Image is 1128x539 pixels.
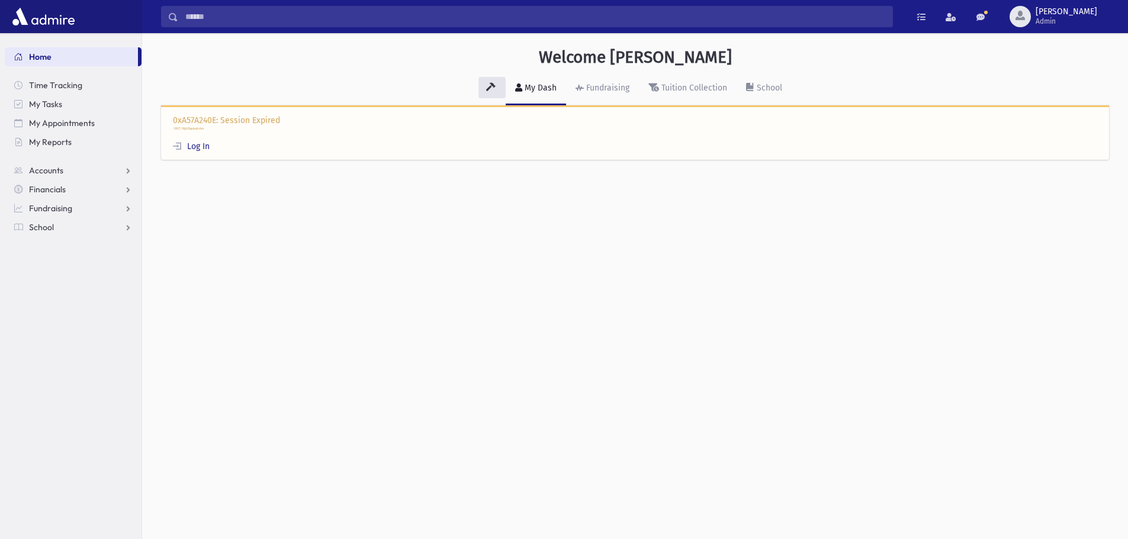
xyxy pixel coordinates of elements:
a: Financials [5,180,142,199]
div: School [754,83,782,93]
a: Time Tracking [5,76,142,95]
span: My Reports [29,137,72,147]
p: /WGT/WgtDisplayIndex [173,127,1097,131]
a: Accounts [5,161,142,180]
span: School [29,222,54,233]
a: My Tasks [5,95,142,114]
a: Log In [173,141,210,151]
a: My Appointments [5,114,142,133]
a: School [5,218,142,237]
div: My Dash [522,83,557,93]
span: Fundraising [29,203,72,214]
span: [PERSON_NAME] [1036,7,1097,17]
h3: Welcome [PERSON_NAME] [539,47,732,67]
a: Fundraising [566,72,639,105]
span: Accounts [29,165,63,176]
span: Time Tracking [29,80,82,91]
input: Search [178,6,892,27]
span: Admin [1036,17,1097,26]
div: 0xA57A240E: Session Expired [161,105,1109,160]
a: My Reports [5,133,142,151]
span: Financials [29,184,66,195]
img: AdmirePro [9,5,78,28]
div: Tuition Collection [659,83,727,93]
a: My Dash [506,72,566,105]
span: My Appointments [29,118,95,128]
a: Fundraising [5,199,142,218]
span: Home [29,51,52,62]
span: My Tasks [29,99,62,109]
a: Home [5,47,138,66]
a: School [737,72,792,105]
div: Fundraising [584,83,629,93]
a: Tuition Collection [639,72,737,105]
